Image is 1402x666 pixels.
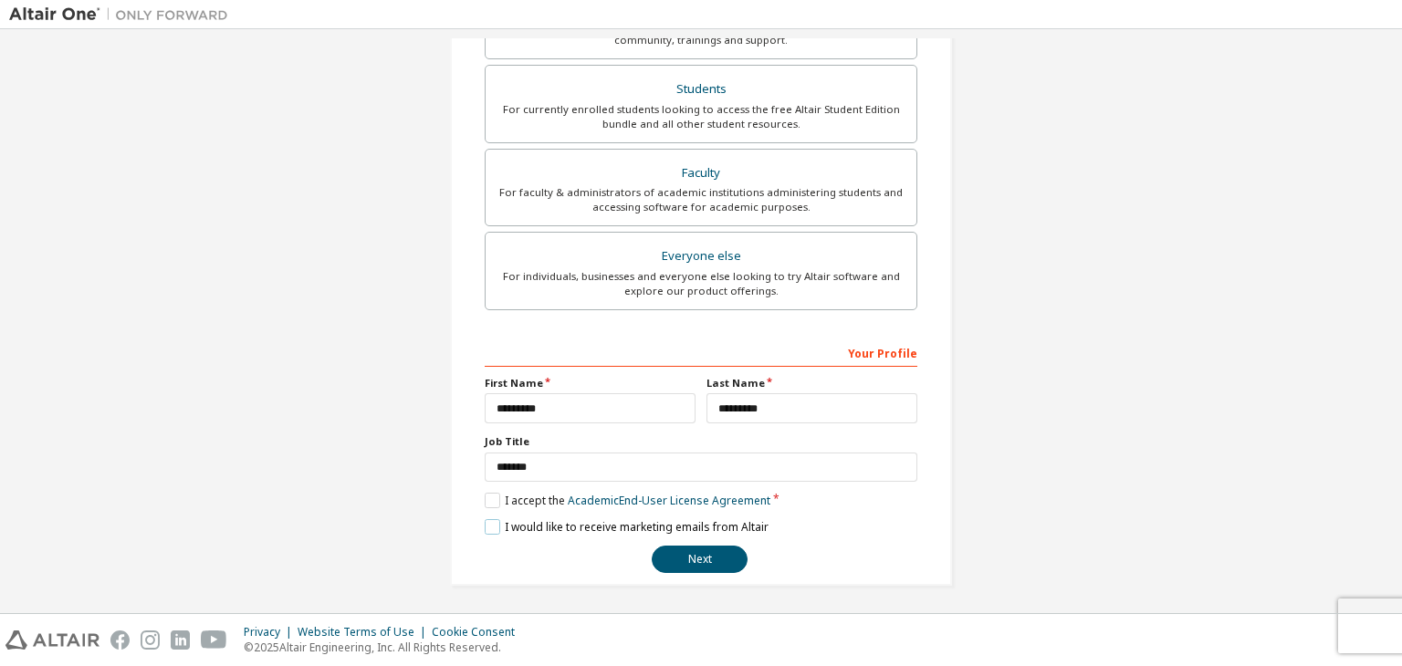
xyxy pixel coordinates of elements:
p: © 2025 Altair Engineering, Inc. All Rights Reserved. [244,640,526,655]
div: For faculty & administrators of academic institutions administering students and accessing softwa... [497,185,905,214]
img: instagram.svg [141,630,160,650]
img: facebook.svg [110,630,130,650]
div: Students [497,77,905,102]
a: Academic End-User License Agreement [568,493,770,508]
label: Job Title [485,434,917,449]
div: Website Terms of Use [298,625,432,640]
div: For individuals, businesses and everyone else looking to try Altair software and explore our prod... [497,269,905,298]
div: For currently enrolled students looking to access the free Altair Student Edition bundle and all ... [497,102,905,131]
img: Altair One [9,5,237,24]
div: Privacy [244,625,298,640]
label: Last Name [706,376,917,390]
label: I would like to receive marketing emails from Altair [485,519,769,535]
img: youtube.svg [201,630,227,650]
img: linkedin.svg [171,630,190,650]
div: Everyone else [497,244,905,269]
div: Cookie Consent [432,625,526,640]
button: Next [652,546,748,573]
img: altair_logo.svg [5,630,99,650]
div: Your Profile [485,338,917,367]
label: I accept the [485,493,770,508]
div: Faculty [497,161,905,186]
label: First Name [485,376,696,390]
